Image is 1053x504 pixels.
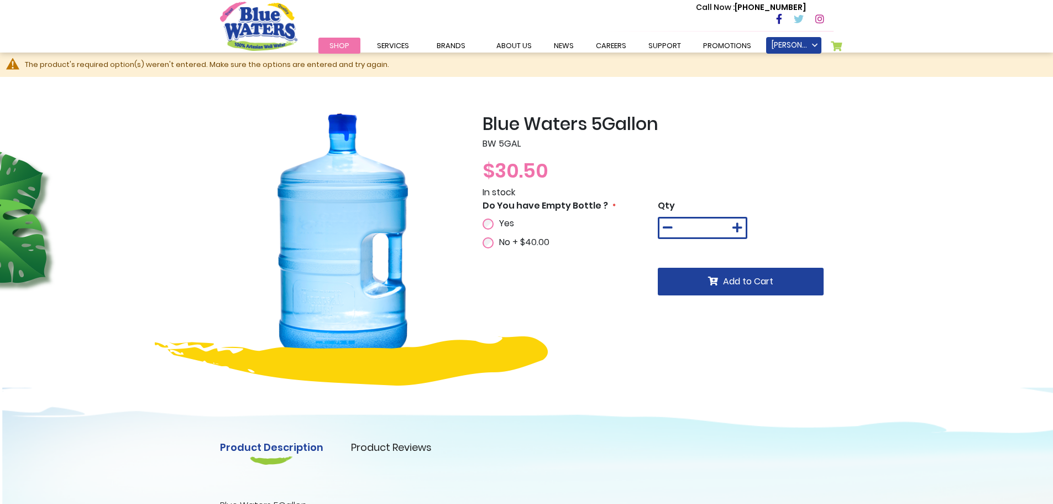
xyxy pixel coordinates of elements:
span: In stock [483,186,515,199]
a: about us [485,38,543,54]
span: Do You have Empty Bottle ? [483,199,608,212]
a: Product Reviews [351,440,432,455]
p: BW 5GAL [483,137,834,150]
span: Add to Cart [723,275,773,288]
span: Yes [499,217,514,230]
a: News [543,38,585,54]
span: + [512,236,549,248]
span: Brands [437,40,465,51]
a: Promotions [692,38,762,54]
span: $30.50 [483,157,548,185]
h2: Blue Waters 5Gallon [483,113,834,134]
div: The product's required option(s) weren't entered. Make sure the options are entered and try again. [25,59,1042,70]
span: Services [377,40,409,51]
span: Call Now : [696,2,735,13]
a: support [637,38,692,54]
a: store logo [220,2,297,50]
a: [PERSON_NAME] [766,37,821,54]
span: Shop [329,40,349,51]
span: Qty [658,199,675,212]
span: $40.00 [520,236,549,248]
p: [PHONE_NUMBER] [696,2,806,13]
img: yellow-design.png [155,336,548,386]
span: No [499,236,510,248]
a: careers [585,38,637,54]
img: Blue_Waters_5Gallon_1_20.png [220,113,466,360]
button: Add to Cart [658,268,824,295]
a: Product Description [220,440,323,455]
